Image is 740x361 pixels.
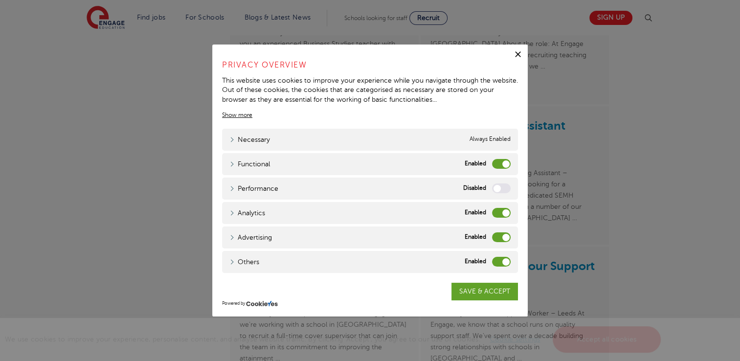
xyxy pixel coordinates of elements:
a: Advertising [229,232,272,243]
a: SAVE & ACCEPT [451,283,518,300]
a: Analytics [229,208,265,218]
a: Necessary [229,135,270,145]
span: We use cookies to improve your experience, personalise content, and analyse website traffic. By c... [5,336,663,343]
a: Show more [222,111,252,119]
a: Cookie settings [490,336,540,343]
a: Functional [229,159,270,169]
div: This website uses cookies to improve your experience while you navigate through the website. Out ... [222,76,518,105]
div: Powered by [222,300,518,307]
a: Others [229,257,259,267]
h4: Privacy Overview [222,59,518,71]
span: Always Enabled [470,135,511,145]
img: CookieYes Logo [246,300,278,307]
a: Accept all cookies [553,326,661,353]
a: Performance [229,183,278,194]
